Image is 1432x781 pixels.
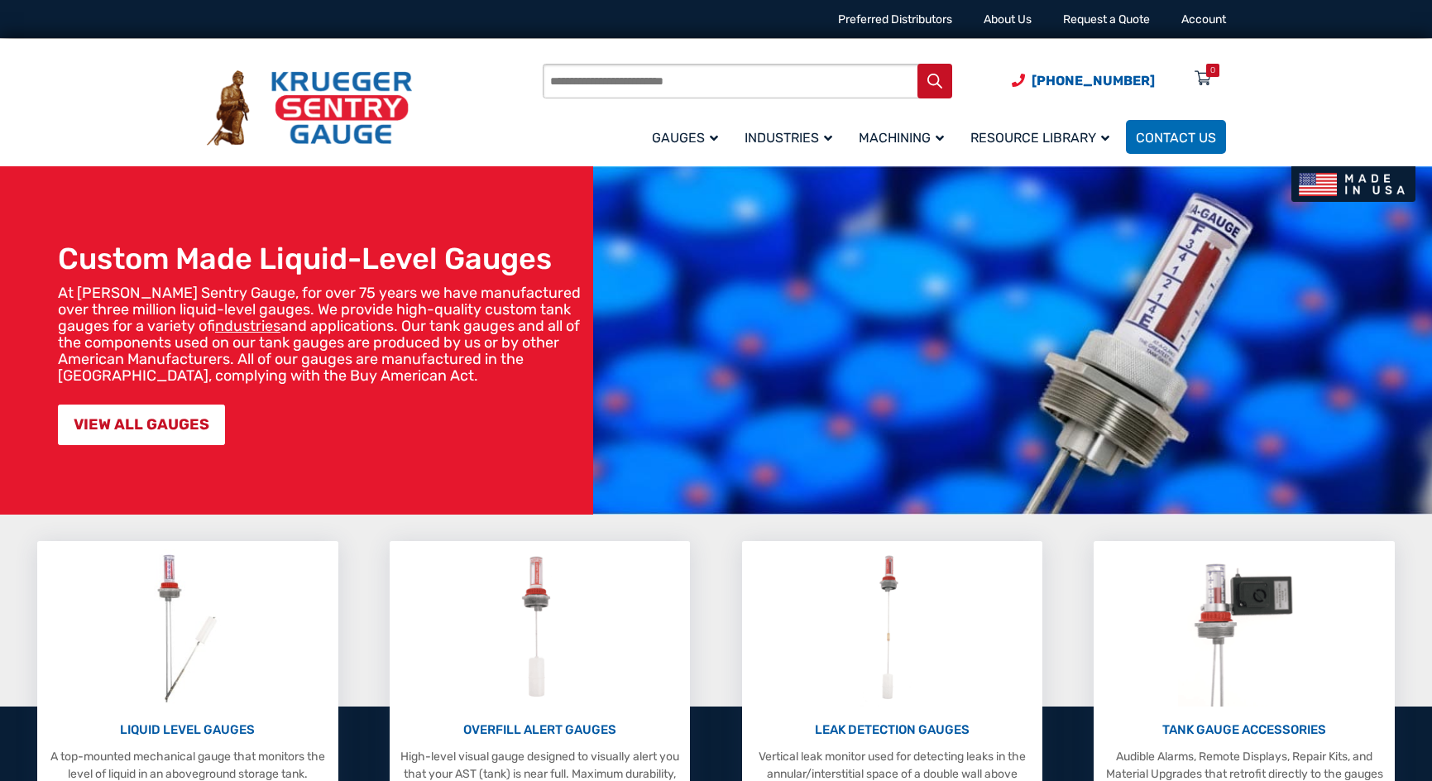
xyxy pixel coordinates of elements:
[745,130,832,146] span: Industries
[215,317,280,335] a: industries
[642,117,735,156] a: Gauges
[1178,549,1311,707] img: Tank Gauge Accessories
[58,405,225,445] a: VIEW ALL GAUGES
[750,721,1035,740] p: LEAK DETECTION GAUGES
[652,130,718,146] span: Gauges
[1126,120,1226,154] a: Contact Us
[1102,721,1387,740] p: TANK GAUGE ACCESSORIES
[970,130,1109,146] span: Resource Library
[1032,73,1155,89] span: [PHONE_NUMBER]
[398,721,682,740] p: OVERFILL ALERT GAUGES
[58,285,585,384] p: At [PERSON_NAME] Sentry Gauge, for over 75 years we have manufactured over three million liquid-l...
[1136,130,1216,146] span: Contact Us
[1210,64,1215,77] div: 0
[838,12,952,26] a: Preferred Distributors
[1012,70,1155,91] a: Phone Number (920) 434-8860
[58,241,585,276] h1: Custom Made Liquid-Level Gauges
[1291,166,1415,202] img: Made In USA
[960,117,1126,156] a: Resource Library
[859,130,944,146] span: Machining
[593,166,1432,515] img: bg_hero_bannerksentry
[503,549,577,707] img: Overfill Alert Gauges
[984,12,1032,26] a: About Us
[860,549,925,707] img: Leak Detection Gauges
[1063,12,1150,26] a: Request a Quote
[207,70,412,146] img: Krueger Sentry Gauge
[849,117,960,156] a: Machining
[1181,12,1226,26] a: Account
[144,549,232,707] img: Liquid Level Gauges
[735,117,849,156] a: Industries
[45,721,330,740] p: LIQUID LEVEL GAUGES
